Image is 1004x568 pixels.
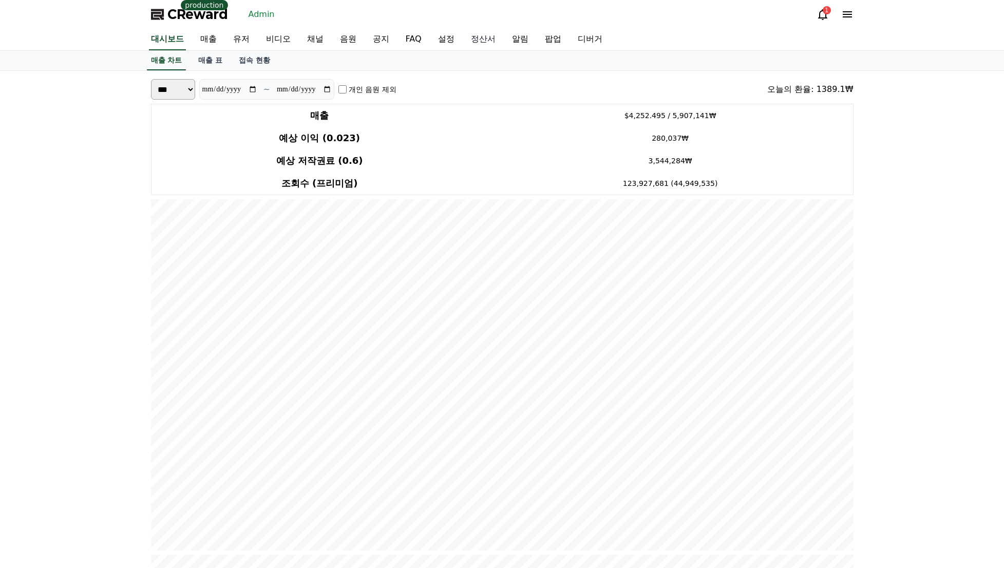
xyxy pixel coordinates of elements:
[504,29,537,50] a: 알림
[767,83,853,96] div: 오늘의 환율: 1389.1₩
[488,149,853,172] td: 3,544,284₩
[167,6,228,23] span: CReward
[85,342,116,350] span: Messages
[231,51,278,70] a: 접속 현황
[156,176,484,191] h4: 조회수 (프리미엄)
[3,326,68,351] a: Home
[190,51,231,70] a: 매출 표
[430,29,463,50] a: 설정
[156,108,484,123] h4: 매출
[68,326,132,351] a: Messages
[570,29,611,50] a: 디버거
[263,83,270,96] p: ~
[244,6,279,23] a: Admin
[488,172,853,195] td: 123,927,681 (44,949,535)
[299,29,332,50] a: 채널
[152,341,177,349] span: Settings
[156,131,484,145] h4: 예상 이익 (0.023)
[26,341,44,349] span: Home
[147,51,186,70] a: 매출 차트
[151,6,228,23] a: CReward
[365,29,397,50] a: 공지
[817,8,829,21] a: 1
[156,154,484,168] h4: 예상 저작권료 (0.6)
[349,84,396,94] label: 개인 음원 제외
[332,29,365,50] a: 음원
[192,29,225,50] a: 매출
[225,29,258,50] a: 유저
[537,29,570,50] a: 팝업
[463,29,504,50] a: 정산서
[823,6,831,14] div: 1
[488,127,853,149] td: 280,037₩
[132,326,197,351] a: Settings
[397,29,430,50] a: FAQ
[149,29,186,50] a: 대시보드
[258,29,299,50] a: 비디오
[488,104,853,127] td: $4,252.495 / 5,907,141₩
